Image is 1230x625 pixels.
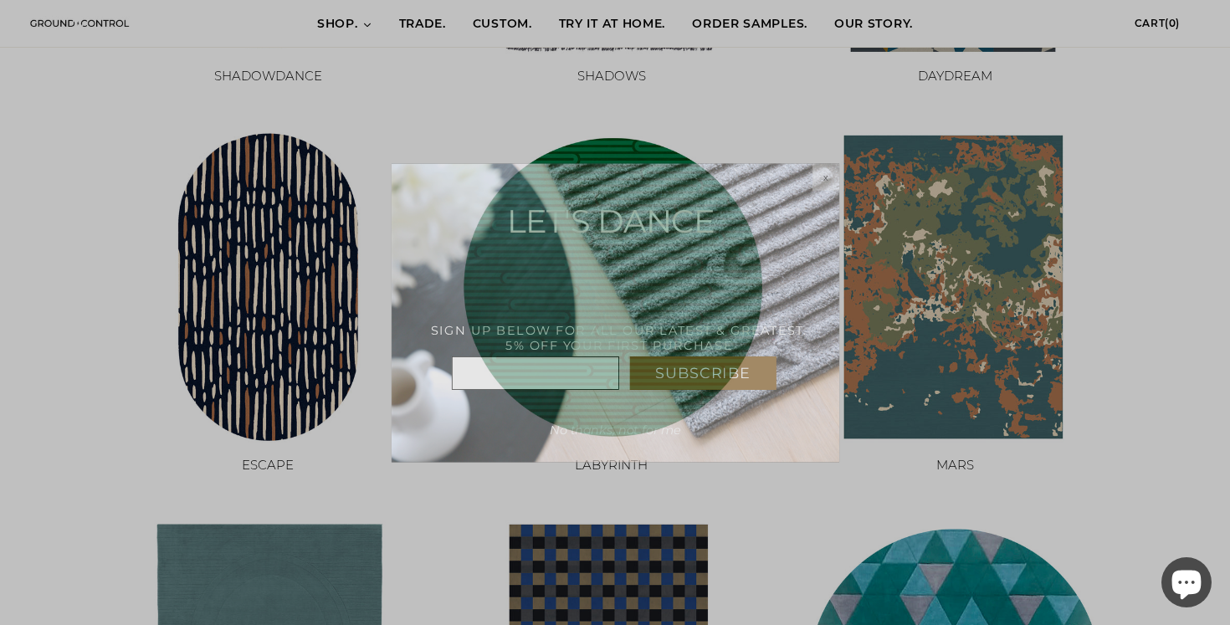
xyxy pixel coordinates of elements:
div: No thanks, not for me [526,416,705,443]
span: x [823,172,828,182]
inbox-online-store-chat: Shopify online store chat [1156,557,1217,612]
span: SIGN UP BELOW FOR ALL OUR LATEST & GREATEST. 5% OFF YOUR FIRST PURCHASE [430,323,807,352]
input: Email Address [451,356,618,389]
div: x [812,163,839,190]
span: SUBSCRIBE [655,364,751,382]
div: SUBSCRIBE [629,356,776,389]
span: LET'S DANCE [507,202,714,240]
span: No thanks, not for me [549,423,681,438]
